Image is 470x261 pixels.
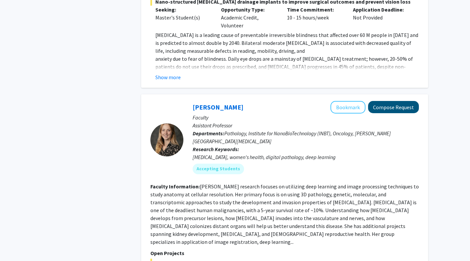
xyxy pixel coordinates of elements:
p: Opportunity Type: [221,6,277,14]
div: Not Provided [348,6,414,29]
p: Faculty [193,114,419,121]
div: 10 - 15 hours/week [282,6,348,29]
fg-read-more: [PERSON_NAME] research focuses on utilizing deep learning and image processing techniques to stud... [150,183,419,245]
b: Departments: [193,130,224,137]
p: Open Projects [150,249,419,257]
p: anxiety due to fear of blindness. Daily eye drops are a mainstay of [MEDICAL_DATA] treatment; how... [155,55,419,102]
span: Pathology, Institute for NanoBioTechnology (INBT), Oncology, [PERSON_NAME][GEOGRAPHIC_DATA][MEDIC... [193,130,391,145]
div: Academic Credit, Volunteer [216,6,282,29]
b: Faculty Information: [150,183,200,190]
a: [PERSON_NAME] [193,103,243,111]
b: Research Keywords: [193,146,239,152]
div: Master's Student(s) [155,14,211,21]
p: Assistant Professor [193,121,419,129]
div: [MEDICAL_DATA], women's health, digital pathology, deep learning [193,153,419,161]
mat-chip: Accepting Students [193,164,244,174]
p: [MEDICAL_DATA] is a leading cause of preventable irreversible blindness that affected over 60 M p... [155,31,419,55]
iframe: Chat [5,231,28,256]
button: Add Ashley Kiemen to Bookmarks [330,101,365,114]
p: Seeking: [155,6,211,14]
p: Time Commitment: [287,6,343,14]
p: Application Deadline: [353,6,409,14]
button: Compose Request to Ashley Kiemen [368,101,419,113]
button: Show more [155,73,181,81]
